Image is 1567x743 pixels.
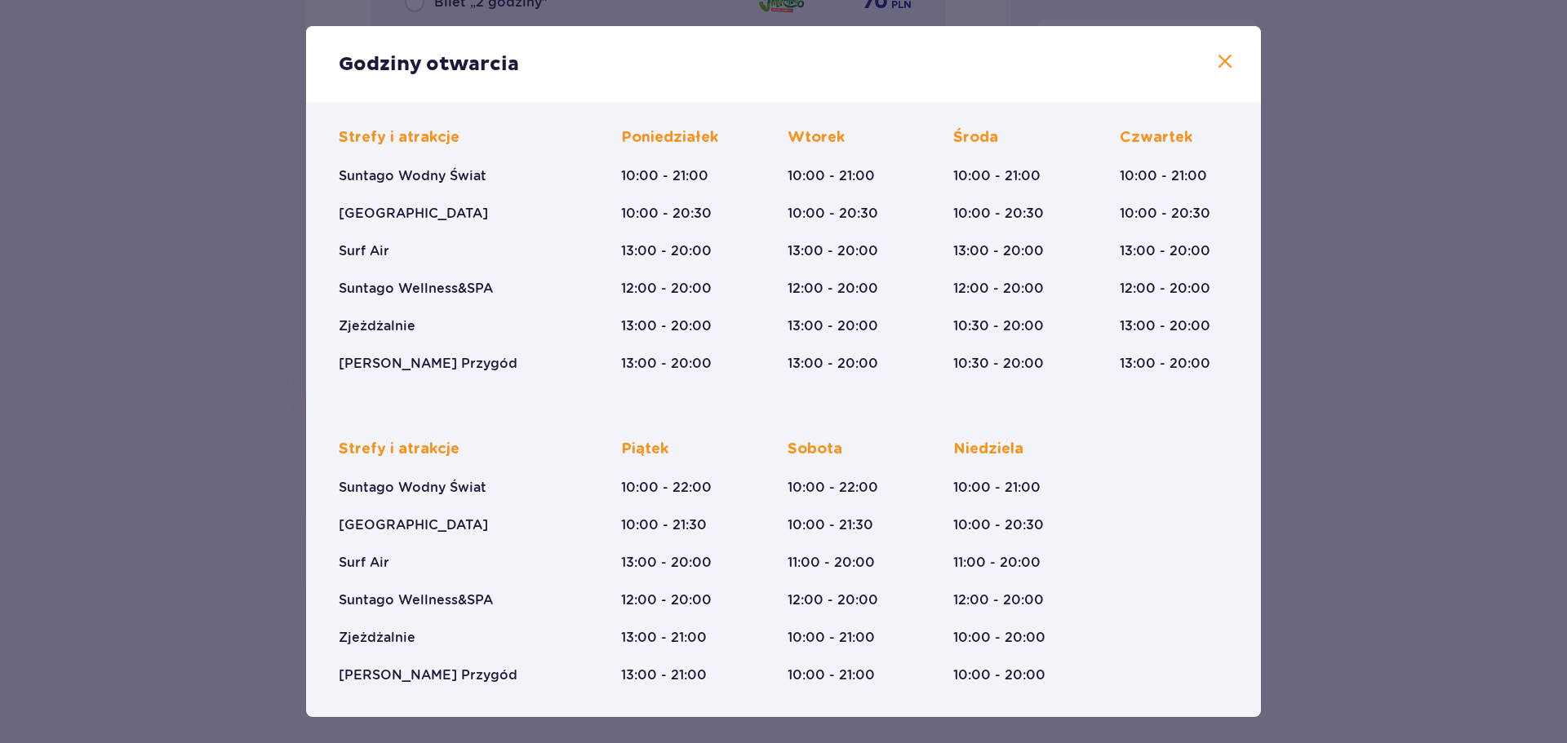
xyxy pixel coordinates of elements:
[621,554,712,572] p: 13:00 - 20:00
[788,554,875,572] p: 11:00 - 20:00
[1120,205,1210,223] p: 10:00 - 20:30
[1120,355,1210,373] p: 13:00 - 20:00
[621,242,712,260] p: 13:00 - 20:00
[953,554,1041,572] p: 11:00 - 20:00
[621,516,707,534] p: 10:00 - 21:30
[788,516,873,534] p: 10:00 - 21:30
[788,666,875,684] p: 10:00 - 21:00
[339,666,517,684] p: [PERSON_NAME] Przygód
[339,440,459,459] p: Strefy i atrakcje
[953,440,1023,459] p: Niedziela
[339,479,486,497] p: Suntago Wodny Świat
[788,629,875,647] p: 10:00 - 21:00
[621,479,712,497] p: 10:00 - 22:00
[788,355,878,373] p: 13:00 - 20:00
[953,629,1045,647] p: 10:00 - 20:00
[339,205,488,223] p: [GEOGRAPHIC_DATA]
[339,167,486,185] p: Suntago Wodny Świat
[339,554,389,572] p: Surf Air
[788,167,875,185] p: 10:00 - 21:00
[953,280,1044,298] p: 12:00 - 20:00
[788,242,878,260] p: 13:00 - 20:00
[953,242,1044,260] p: 13:00 - 20:00
[339,128,459,148] p: Strefy i atrakcje
[339,516,488,534] p: [GEOGRAPHIC_DATA]
[339,629,415,647] p: Zjeżdżalnie
[953,205,1044,223] p: 10:00 - 20:30
[788,591,878,609] p: 12:00 - 20:00
[1120,128,1192,148] p: Czwartek
[621,128,718,148] p: Poniedziałek
[788,128,845,148] p: Wtorek
[953,355,1044,373] p: 10:30 - 20:00
[953,591,1044,609] p: 12:00 - 20:00
[339,355,517,373] p: [PERSON_NAME] Przygód
[621,629,707,647] p: 13:00 - 21:00
[621,167,708,185] p: 10:00 - 21:00
[953,128,998,148] p: Środa
[788,317,878,335] p: 13:00 - 20:00
[621,666,707,684] p: 13:00 - 21:00
[621,317,712,335] p: 13:00 - 20:00
[339,317,415,335] p: Zjeżdżalnie
[621,591,712,609] p: 12:00 - 20:00
[339,242,389,260] p: Surf Air
[339,52,519,77] p: Godziny otwarcia
[788,280,878,298] p: 12:00 - 20:00
[1120,242,1210,260] p: 13:00 - 20:00
[788,440,842,459] p: Sobota
[621,280,712,298] p: 12:00 - 20:00
[1120,280,1210,298] p: 12:00 - 20:00
[621,205,712,223] p: 10:00 - 20:30
[953,479,1041,497] p: 10:00 - 21:00
[788,205,878,223] p: 10:00 - 20:30
[953,666,1045,684] p: 10:00 - 20:00
[788,479,878,497] p: 10:00 - 22:00
[1120,317,1210,335] p: 13:00 - 20:00
[621,355,712,373] p: 13:00 - 20:00
[339,591,493,609] p: Suntago Wellness&SPA
[953,167,1041,185] p: 10:00 - 21:00
[953,317,1044,335] p: 10:30 - 20:00
[339,280,493,298] p: Suntago Wellness&SPA
[621,440,668,459] p: Piątek
[1120,167,1207,185] p: 10:00 - 21:00
[953,516,1044,534] p: 10:00 - 20:30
